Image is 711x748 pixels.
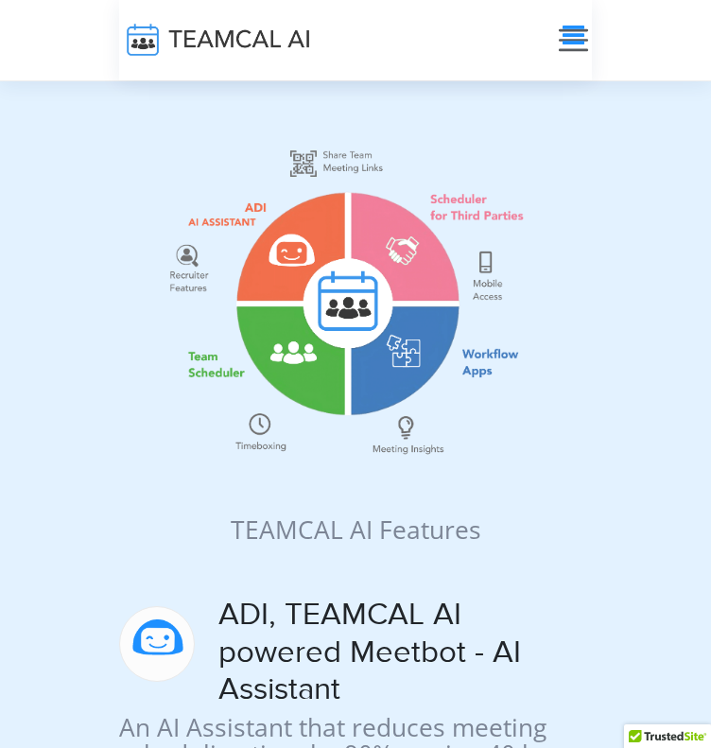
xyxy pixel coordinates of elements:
p: TEAMCAL AI Features [119,516,593,543]
button: Toggle navigation [555,22,592,59]
img: icon-adi.png [120,608,196,684]
h4: ADI, TEAMCAL AI powered Meetbot - AI Assistant [119,597,593,709]
img: pic [119,103,593,517]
